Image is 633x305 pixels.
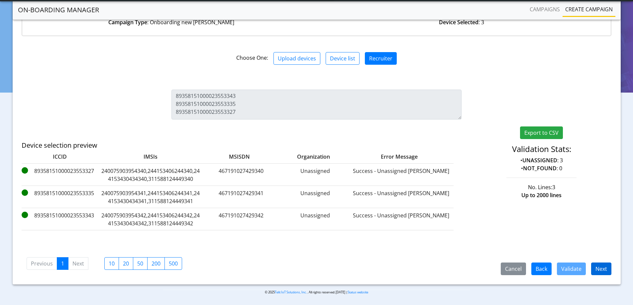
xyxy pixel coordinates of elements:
button: Cancel [501,263,526,275]
label: 20 [119,257,133,270]
label: 89358151000023553343 [22,211,98,227]
a: On-Boarding Manager [18,3,99,17]
div: Up to 2000 lines [467,191,616,199]
label: Success - Unassigned [PERSON_NAME] [351,167,451,183]
strong: NOT_FOUND [523,165,557,172]
p: © 2025 . All rights reserved.[DATE] | [163,290,470,295]
a: 1 [57,257,68,270]
strong: UNASSIGNED [522,157,557,164]
label: 467191027429342 [203,211,279,227]
label: IMSIs [101,153,200,161]
label: Organization [269,153,335,161]
button: Upload devices [273,52,320,65]
label: Error Message [338,153,438,161]
label: 89358151000023553327 [22,167,98,183]
button: Back [531,263,552,275]
a: Telit IoT Solutions, Inc. [275,290,307,294]
label: 467191027429340 [203,167,279,183]
strong: Campaign Type [108,19,147,26]
label: 200 [147,257,165,270]
div: : 3 [317,18,607,26]
label: ICCID [22,153,98,161]
label: Unassigned [282,189,349,205]
label: 240075903954341,244153406244341,244153430434341,311588124449341 [101,189,200,205]
button: Recruiter [365,52,397,65]
a: Campaigns [527,3,563,16]
p: • : 3 [472,156,611,164]
a: Create campaign [563,3,615,16]
button: Next [591,263,611,275]
button: Validate [557,263,586,275]
label: Unassigned [282,167,349,183]
label: 10 [104,257,119,270]
label: 240075903954340,244153406244340,244153430434340,311588124449340 [101,167,200,183]
span: Choose One: [236,54,268,61]
label: 467191027429341 [203,189,279,205]
p: • : 0 [472,164,611,172]
label: Unassigned [282,211,349,227]
a: Status website [348,290,368,294]
label: MSISDN [203,153,266,161]
div: : Onboarding new [PERSON_NAME] [26,18,317,26]
label: Success - Unassigned [PERSON_NAME] [351,189,451,205]
span: 3 [552,184,555,191]
strong: Device Selected [439,19,478,26]
label: 500 [164,257,182,270]
label: Success - Unassigned [PERSON_NAME] [351,211,451,227]
button: Export to CSV [520,126,563,139]
div: No. Lines: [467,183,616,191]
h5: Device selection preview [22,141,415,149]
label: 240075903954342,244153406244342,244153430434342,311588124449342 [101,211,200,227]
label: 50 [133,257,148,270]
button: Device list [326,52,360,65]
h4: Validation Stats: [472,144,611,154]
label: 89358151000023553335 [22,189,98,205]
